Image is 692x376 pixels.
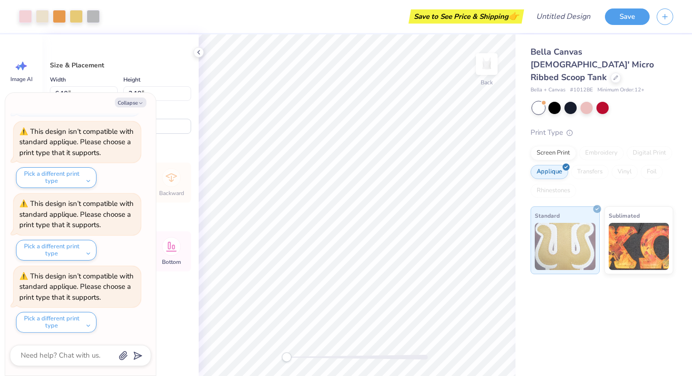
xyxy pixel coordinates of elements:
span: 👉 [508,10,519,22]
span: Bottom [162,258,181,266]
button: Pick a different print type [16,312,97,333]
div: Vinyl [612,165,638,179]
div: Save to See Price & Shipping [411,9,522,24]
div: This design isn’t compatible with standard applique. Please choose a print type that it supports. [19,199,134,229]
span: Sublimated [609,211,640,221]
button: Save [605,8,650,25]
div: Digital Print [627,146,672,160]
button: Collapse [115,98,146,107]
div: Size & Placement [50,60,191,70]
button: Pick a different print type [16,240,97,261]
span: # 1012BE [570,86,593,94]
img: Sublimated [609,223,669,270]
span: Bella Canvas [DEMOGRAPHIC_DATA]' Micro Ribbed Scoop Tank [531,46,654,83]
div: This design isn’t compatible with standard applique. Please choose a print type that it supports. [19,271,134,302]
div: Print Type [531,127,673,138]
div: Back [481,78,493,87]
label: Width [50,74,66,85]
span: Image AI [10,75,32,83]
div: Transfers [571,165,609,179]
label: Height [123,74,140,85]
span: Minimum Order: 12 + [597,86,644,94]
div: Screen Print [531,146,576,160]
div: Accessibility label [282,352,291,362]
div: Embroidery [579,146,624,160]
span: Standard [535,211,560,221]
img: Back [477,55,496,74]
div: Rhinestones [531,184,576,198]
img: Standard [535,223,595,270]
button: Pick a different print type [16,167,97,188]
span: Bella + Canvas [531,86,565,94]
input: Untitled Design [529,7,598,26]
div: This design isn’t compatible with standard applique. Please choose a print type that it supports. [19,127,134,157]
div: Applique [531,165,568,179]
div: Foil [641,165,663,179]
